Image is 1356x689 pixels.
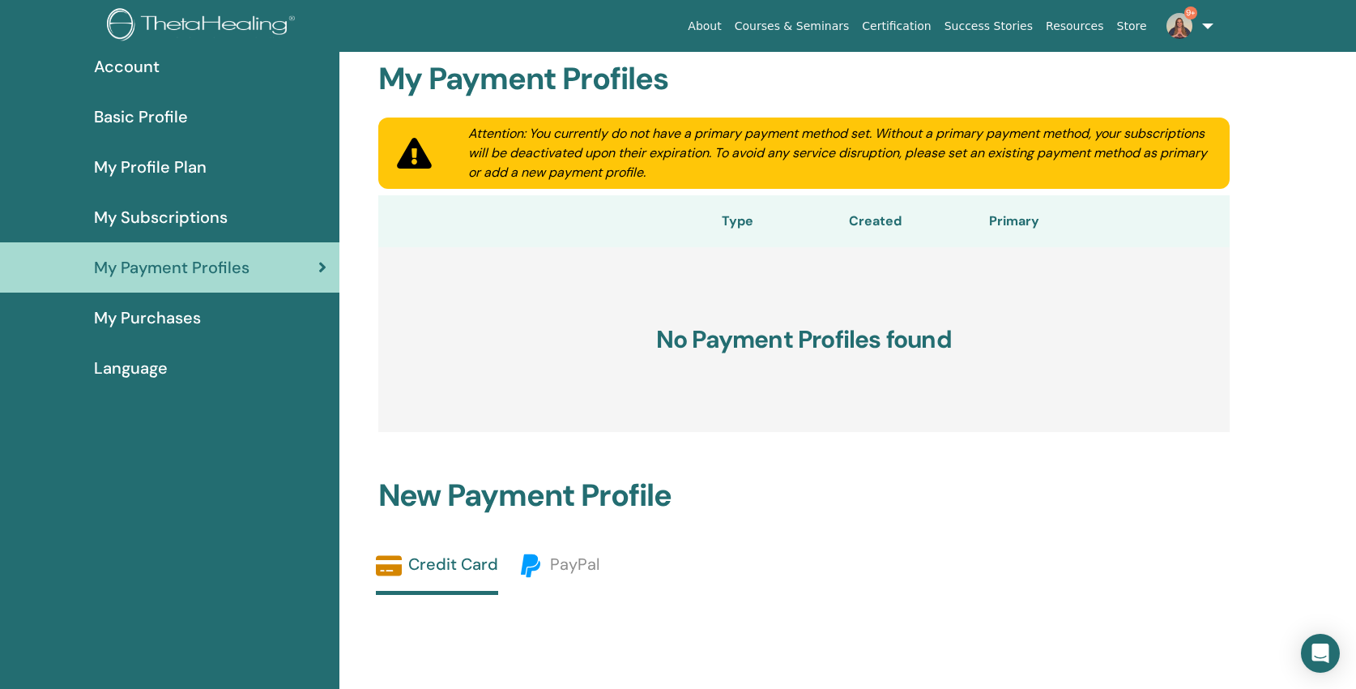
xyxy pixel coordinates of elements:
a: Credit Card [376,553,498,595]
span: My Subscriptions [94,205,228,229]
a: Success Stories [938,11,1039,41]
img: logo.png [107,8,301,45]
span: Account [94,54,160,79]
span: Language [94,356,168,380]
span: PayPal [550,554,599,575]
a: Store [1111,11,1153,41]
a: Courses & Seminars [728,11,856,41]
a: Resources [1039,11,1111,41]
span: 9+ [1184,6,1197,19]
span: My Purchases [94,306,201,330]
th: Type [655,195,821,247]
h2: My Payment Profiles [369,61,1240,98]
img: paypal.svg [518,553,544,579]
th: Created [821,195,932,247]
h3: No Payment Profiles found [378,247,1230,432]
div: Open Intercom Messenger [1301,634,1340,673]
a: Certification [855,11,937,41]
th: Primary [931,195,1097,247]
span: Basic Profile [94,105,188,129]
span: My Payment Profiles [94,255,249,280]
img: default.jpg [1166,13,1192,39]
div: Attention: You currently do not have a primary payment method set. Without a primary payment meth... [449,124,1230,182]
a: About [681,11,727,41]
img: credit-card-solid.svg [376,553,402,579]
h2: New Payment Profile [369,477,1240,515]
span: My Profile Plan [94,155,207,179]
